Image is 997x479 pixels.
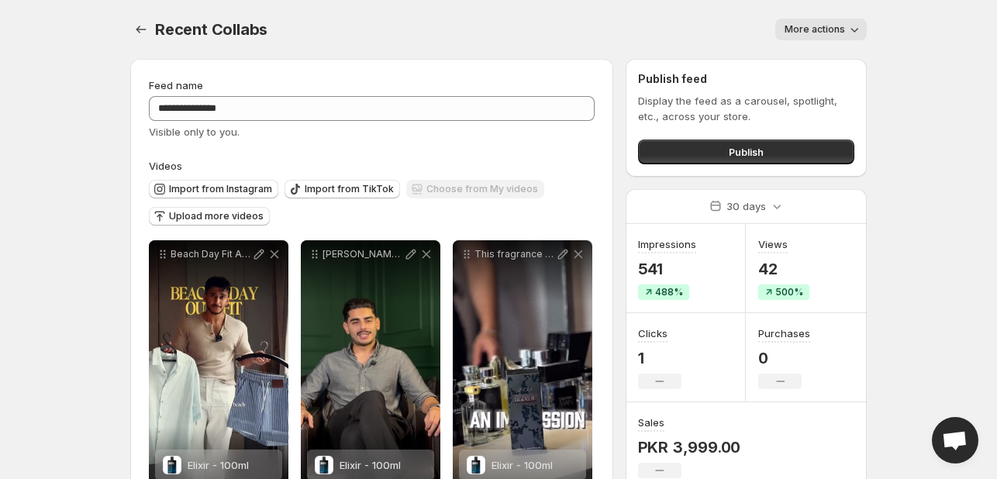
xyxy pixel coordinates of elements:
p: This fragrance is a luxury packed in a bottle summer fragrances should last long and ELIXIR ki Ti... [474,248,555,260]
div: Open chat [932,417,978,463]
button: Settings [130,19,152,40]
span: Publish [729,144,764,160]
h3: Views [758,236,788,252]
span: Elixir - 100ml [188,459,249,471]
h3: Purchases [758,326,810,341]
p: 30 days [726,198,766,214]
h3: Sales [638,415,664,430]
img: Elixir - 100ml [163,456,181,474]
span: Import from Instagram [169,183,272,195]
h2: Publish feed [638,71,854,87]
p: 541 [638,260,696,278]
span: Recent Collabs [155,20,267,39]
p: Display the feed as a carousel, spotlight, etc., across your store. [638,93,854,124]
span: Feed name [149,79,203,91]
p: 1 [638,349,681,367]
span: Visible only to you. [149,126,240,138]
p: PKR 3,999.00 [638,438,741,457]
span: Elixir - 100ml [340,459,401,471]
p: 42 [758,260,809,278]
span: Videos [149,160,182,172]
p: Beach Day Fit And my choice of scent is dnoirofficial Elixir - a blend of fresh and aquatic notes... [171,248,251,260]
img: Elixir - 100ml [467,456,485,474]
span: 488% [655,286,683,298]
h3: Impressions [638,236,696,252]
span: 500% [775,286,803,298]
span: Upload more videos [169,210,264,222]
span: Elixir - 100ml [492,459,553,471]
button: Publish [638,140,854,164]
button: Import from Instagram [149,180,278,198]
button: More actions [775,19,867,40]
span: Import from TikTok [305,183,394,195]
img: Elixir - 100ml [315,456,333,474]
p: 0 [758,349,810,367]
button: Import from TikTok [285,180,400,198]
span: More actions [785,23,845,36]
p: [PERSON_NAME] ki baat to [PERSON_NAME] gi bhai dnoirofficial [323,248,403,260]
h3: Clicks [638,326,668,341]
button: Upload more videos [149,207,270,226]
